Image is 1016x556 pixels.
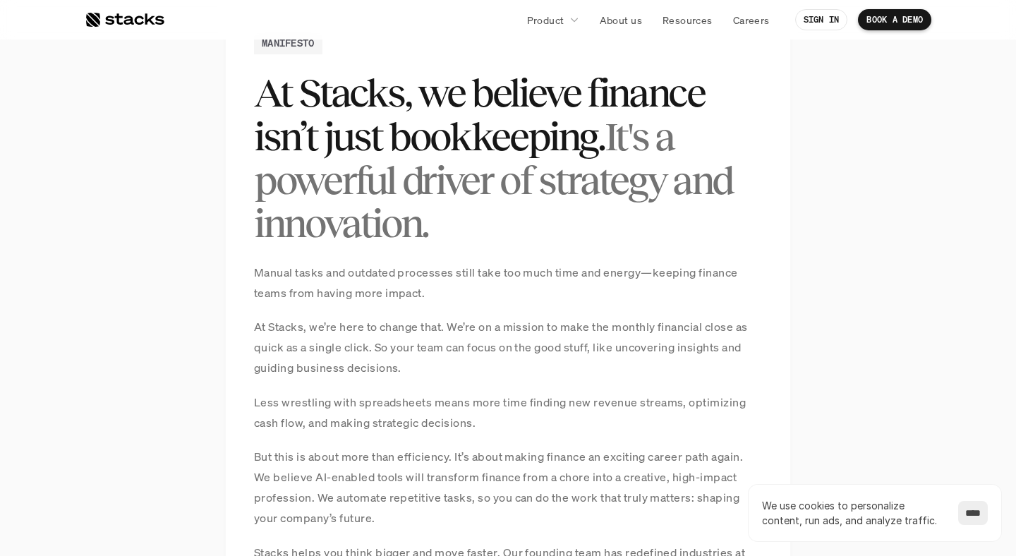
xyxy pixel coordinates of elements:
[858,9,931,30] a: BOOK A DEMO
[795,9,848,30] a: SIGN IN
[254,392,762,433] p: Less wrestling with spreadsheets means more time finding new revenue streams, optimizing cash flo...
[254,262,762,303] p: Manual tasks and outdated processes still take too much time and energy—keeping finance teams fro...
[600,13,642,28] p: About us
[866,15,923,25] p: BOOK A DEMO
[725,7,778,32] a: Careers
[663,13,713,28] p: Resources
[527,13,564,28] p: Product
[262,35,315,50] h2: MANIFESTO
[804,15,840,25] p: SIGN IN
[591,7,651,32] a: About us
[654,7,721,32] a: Resources
[762,498,944,528] p: We use cookies to personalize content, run ads, and analyze traffic.
[254,317,762,377] p: At Stacks, we’re here to change that. We’re on a mission to make the monthly financial close as q...
[254,447,762,528] p: But this is about more than efficiency. It’s about making finance an exciting career path again. ...
[733,13,770,28] p: Careers
[254,71,762,245] h2: At Stacks, we believe finance isn’t just bookkeeping.
[254,114,739,246] span: It's a powerful driver of strategy and innovation.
